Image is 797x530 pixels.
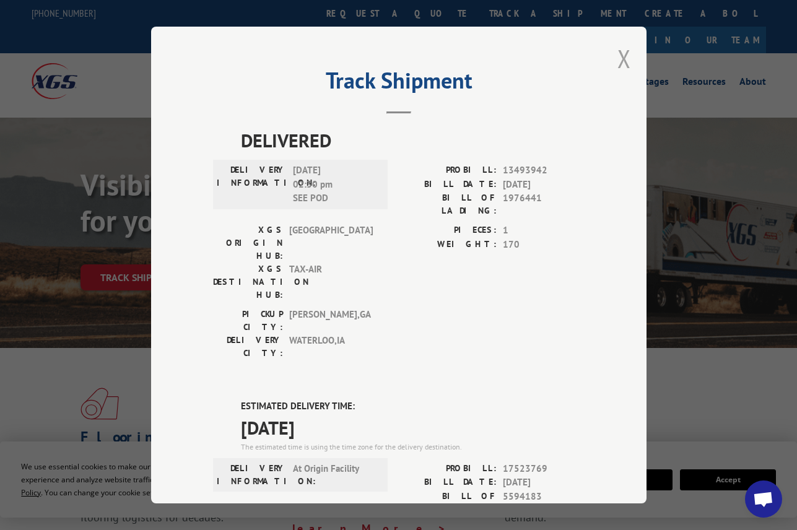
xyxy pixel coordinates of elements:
label: BILL OF LADING: [399,489,497,515]
label: PIECES: [399,224,497,238]
span: At Origin Facility [293,461,377,487]
label: BILL DATE: [399,476,497,490]
span: 1976441 [503,191,585,217]
span: DELIVERED [241,126,585,154]
button: Close modal [617,42,631,75]
span: 17523769 [503,461,585,476]
span: [GEOGRAPHIC_DATA] [289,224,373,263]
label: BILL DATE: [399,177,497,191]
span: [DATE] 02:30 pm SEE POD [293,163,377,206]
label: ESTIMATED DELIVERY TIME: [241,399,585,414]
label: XGS ORIGIN HUB: [213,224,283,263]
span: [DATE] [503,476,585,490]
label: PROBILL: [399,461,497,476]
label: XGS DESTINATION HUB: [213,263,283,302]
span: 170 [503,237,585,251]
span: [PERSON_NAME] , GA [289,308,373,334]
label: WEIGHT: [399,237,497,251]
label: PROBILL: [399,163,497,178]
label: DELIVERY INFORMATION: [217,163,287,206]
span: 5594183 [503,489,585,515]
span: WATERLOO , IA [289,334,373,360]
span: [DATE] [241,413,585,441]
span: TAX-AIR [289,263,373,302]
span: [DATE] [503,177,585,191]
div: Open chat [745,480,782,518]
label: DELIVERY CITY: [213,334,283,360]
div: The estimated time is using the time zone for the delivery destination. [241,441,585,452]
label: PICKUP CITY: [213,308,283,334]
h2: Track Shipment [213,72,585,95]
span: 13493942 [503,163,585,178]
label: DELIVERY INFORMATION: [217,461,287,487]
span: 1 [503,224,585,238]
label: BILL OF LADING: [399,191,497,217]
